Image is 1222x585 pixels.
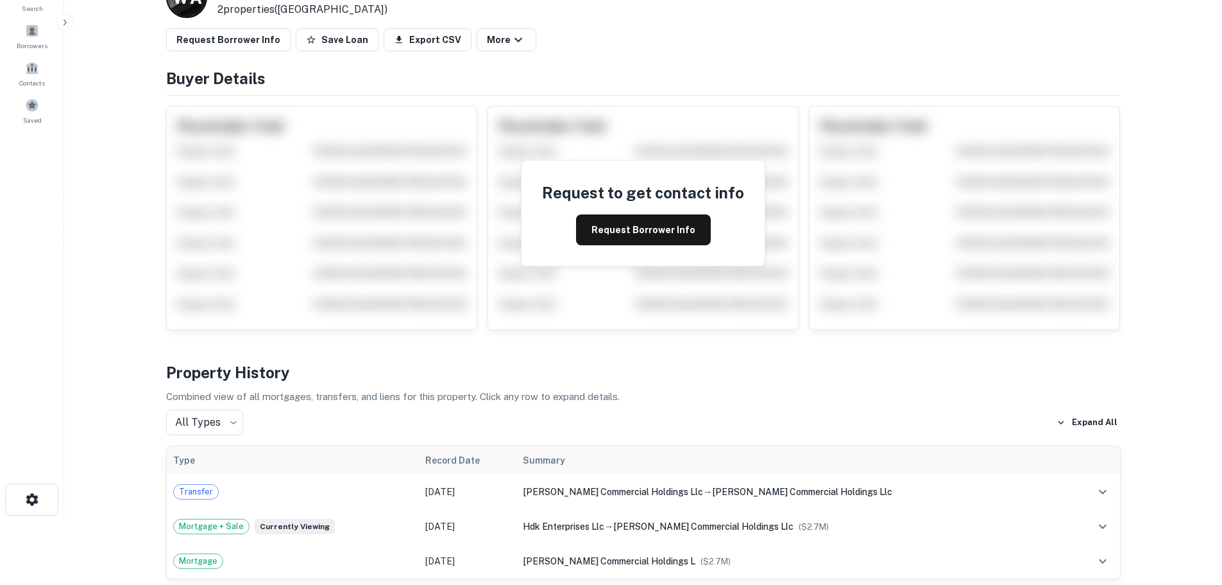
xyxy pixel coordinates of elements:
[174,520,249,533] span: Mortgage + Sale
[523,485,1063,499] div: →
[4,93,60,128] a: Saved
[419,446,516,475] th: Record Date
[17,40,47,51] span: Borrowers
[1092,516,1114,537] button: expand row
[19,78,45,88] span: Contacts
[166,410,243,435] div: All Types
[523,556,695,566] span: [PERSON_NAME] commercial holdings l
[166,28,291,51] button: Request Borrower Info
[523,521,604,532] span: hdk enterprises llc
[166,389,1121,405] p: Combined view of all mortgages, transfers, and liens for this property. Click any row to expand d...
[542,181,744,204] h4: Request to get contact info
[419,544,516,579] td: [DATE]
[167,446,420,475] th: Type
[22,3,43,13] span: Search
[23,115,42,125] span: Saved
[516,446,1069,475] th: Summary
[712,487,892,497] span: [PERSON_NAME] commercial holdings llc
[523,487,703,497] span: [PERSON_NAME] commercial holdings llc
[255,519,335,534] span: Currently viewing
[613,521,793,532] span: [PERSON_NAME] commercial holdings llc
[4,56,60,91] a: Contacts
[166,67,1121,90] h4: Buyer Details
[174,555,223,568] span: Mortgage
[799,522,829,532] span: ($ 2.7M )
[523,520,1063,534] div: →
[166,361,1121,384] h4: Property History
[217,2,387,17] p: 2 properties ([GEOGRAPHIC_DATA])
[419,509,516,544] td: [DATE]
[1092,550,1114,572] button: expand row
[477,28,536,51] button: More
[384,28,471,51] button: Export CSV
[576,214,711,245] button: Request Borrower Info
[700,557,731,566] span: ($ 2.7M )
[4,19,60,53] a: Borrowers
[419,475,516,509] td: [DATE]
[174,485,218,498] span: Transfer
[1092,481,1114,503] button: expand row
[1053,413,1121,432] button: Expand All
[296,28,378,51] button: Save Loan
[1158,482,1222,544] iframe: Chat Widget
